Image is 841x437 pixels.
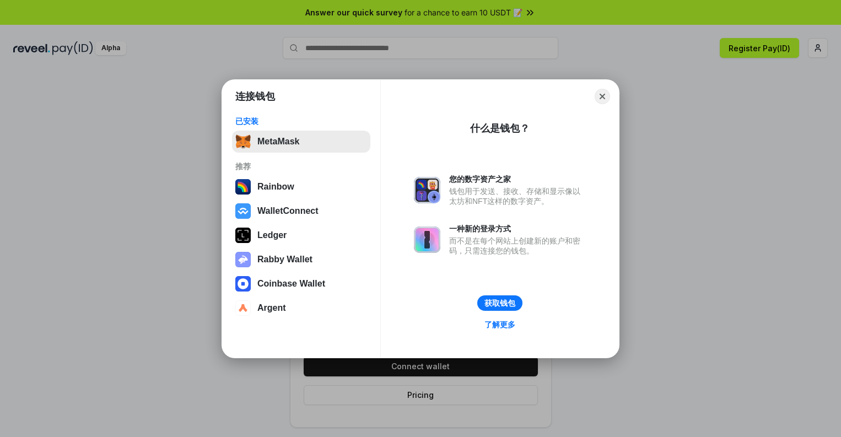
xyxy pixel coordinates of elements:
button: 获取钱包 [477,295,522,311]
div: 已安装 [235,116,367,126]
button: Ledger [232,224,370,246]
img: svg+xml,%3Csvg%20width%3D%2228%22%20height%3D%2228%22%20viewBox%3D%220%200%2028%2028%22%20fill%3D... [235,276,251,292]
div: 而不是在每个网站上创建新的账户和密码，只需连接您的钱包。 [449,236,586,256]
div: 推荐 [235,161,367,171]
img: svg+xml,%3Csvg%20xmlns%3D%22http%3A%2F%2Fwww.w3.org%2F2000%2Fsvg%22%20width%3D%2228%22%20height%3... [235,228,251,243]
div: Rainbow [257,182,294,192]
div: 一种新的登录方式 [449,224,586,234]
div: 了解更多 [484,320,515,330]
div: WalletConnect [257,206,319,216]
img: svg+xml,%3Csvg%20xmlns%3D%22http%3A%2F%2Fwww.w3.org%2F2000%2Fsvg%22%20fill%3D%22none%22%20viewBox... [414,177,440,203]
div: Coinbase Wallet [257,279,325,289]
button: Rabby Wallet [232,249,370,271]
img: svg+xml,%3Csvg%20width%3D%22120%22%20height%3D%22120%22%20viewBox%3D%220%200%20120%20120%22%20fil... [235,179,251,195]
button: Argent [232,297,370,319]
button: WalletConnect [232,200,370,222]
div: MetaMask [257,137,299,147]
h1: 连接钱包 [235,90,275,103]
div: 您的数字资产之家 [449,174,586,184]
button: Rainbow [232,176,370,198]
div: Rabby Wallet [257,255,312,265]
a: 了解更多 [478,317,522,332]
div: 钱包用于发送、接收、存储和显示像以太坊和NFT这样的数字资产。 [449,186,586,206]
img: svg+xml,%3Csvg%20fill%3D%22none%22%20height%3D%2233%22%20viewBox%3D%220%200%2035%2033%22%20width%... [235,134,251,149]
div: 什么是钱包？ [470,122,530,135]
div: Ledger [257,230,287,240]
button: Close [595,89,610,104]
img: svg+xml,%3Csvg%20width%3D%2228%22%20height%3D%2228%22%20viewBox%3D%220%200%2028%2028%22%20fill%3D... [235,203,251,219]
button: Coinbase Wallet [232,273,370,295]
img: svg+xml,%3Csvg%20xmlns%3D%22http%3A%2F%2Fwww.w3.org%2F2000%2Fsvg%22%20fill%3D%22none%22%20viewBox... [414,226,440,253]
img: svg+xml,%3Csvg%20width%3D%2228%22%20height%3D%2228%22%20viewBox%3D%220%200%2028%2028%22%20fill%3D... [235,300,251,316]
div: 获取钱包 [484,298,515,308]
img: svg+xml,%3Csvg%20xmlns%3D%22http%3A%2F%2Fwww.w3.org%2F2000%2Fsvg%22%20fill%3D%22none%22%20viewBox... [235,252,251,267]
div: Argent [257,303,286,313]
button: MetaMask [232,131,370,153]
